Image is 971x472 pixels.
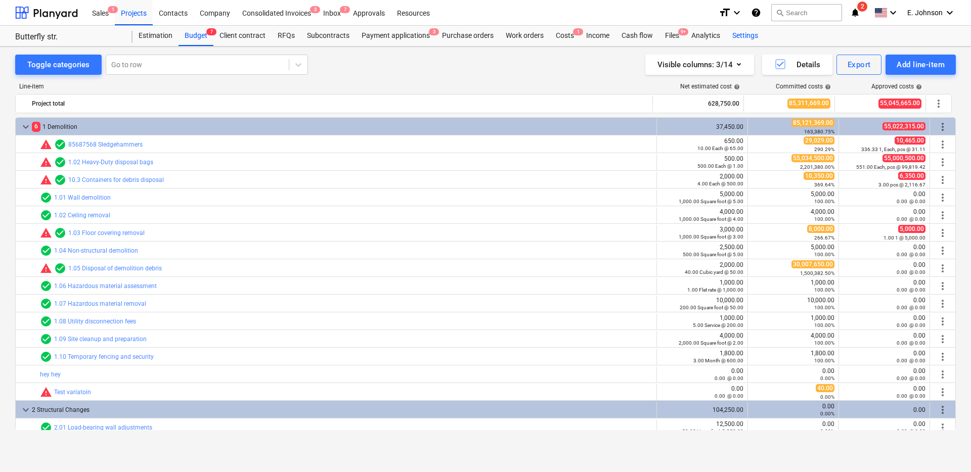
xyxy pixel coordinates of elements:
span: Committed costs exceed revised budget [40,156,52,168]
span: Line-item has 1 RFQs [40,333,52,345]
a: Cash flow [615,26,659,46]
small: 100.00% [814,216,834,222]
small: 0.00 @ 0.00 [897,287,925,293]
span: 55,045,665.00 [878,99,921,108]
span: More actions [937,121,949,133]
div: 4,000.00 [661,332,743,346]
i: Knowledge base [751,7,761,19]
small: 0.00 @ 0.00 [715,375,743,381]
small: 1,000.00 Square foot @ 4.00 [679,216,743,222]
div: Analytics [685,26,726,46]
div: Details [774,58,820,71]
span: 8,000.00 [807,225,834,233]
div: 0.00 [843,350,925,364]
a: Work orders [500,26,550,46]
div: 0.00 [843,385,925,399]
small: 0.00 @ 0.00 [897,393,925,399]
a: 1.05 Disposal of demolition debris [68,265,162,272]
div: 5,000.00 [752,244,834,258]
span: search [776,9,784,17]
div: 0.00 [843,261,925,275]
small: 0.00 @ 0.00 [715,393,743,399]
span: More actions [937,262,949,274]
div: 10,000.00 [752,297,834,311]
div: 0.00 [752,367,834,382]
span: More actions [937,333,949,345]
div: 104,250.00 [661,406,743,413]
div: 0.00 [843,314,925,328]
span: 1 [108,6,118,13]
small: 40.00 Cubic yard @ 50.00 [685,269,743,275]
small: 500.00 Each @ 1.00 [697,163,743,169]
div: 4,000.00 [752,332,834,346]
div: Income [580,26,615,46]
div: Visible columns : 3/14 [657,58,742,71]
div: 0.00 [843,420,925,435]
span: help [732,84,740,90]
a: Estimation [133,26,179,46]
div: Export [848,58,871,71]
a: 1.02 Ceiling removal [54,212,110,219]
div: Line-item [15,83,653,90]
a: 1.10 Temporary fencing and security [54,353,154,360]
span: Line-item has 1 RFQs [40,192,52,204]
small: 100.00% [814,199,834,204]
div: 0.00 [843,208,925,222]
span: 85,121,369.00 [791,119,834,127]
small: 266.67% [814,235,834,241]
small: 1,000.00 Square foot @ 3.00 [679,234,743,240]
a: 1.07 Hazardous material removal [54,300,146,307]
span: More actions [937,245,949,257]
small: 1.00 Flat rate @ 1,000.00 [687,287,743,293]
span: 10,350.00 [804,172,834,180]
div: Subcontracts [301,26,356,46]
div: Committed costs [776,83,831,90]
div: 0.00 [843,297,925,311]
span: 7 [340,6,350,13]
span: More actions [937,174,949,186]
div: 1,000.00 [752,279,834,293]
small: 1,500,382.50% [800,270,834,276]
span: 7 [206,28,216,35]
div: 5,000.00 [752,191,834,205]
i: keyboard_arrow_down [731,7,743,19]
small: 0.00 @ 0.00 [897,252,925,257]
button: Details [762,55,832,75]
span: 55,034,500.00 [791,154,834,162]
div: 0.00 [843,367,925,382]
div: Approved costs [871,83,922,90]
div: 37,450.00 [661,123,743,130]
span: 55,022,315.00 [882,122,925,130]
span: Committed costs exceed revised budget [40,386,52,398]
div: Project total [32,96,648,112]
div: 0.00 [661,385,743,399]
div: 1,000.00 [752,314,834,328]
small: 0.00 @ 0.00 [897,305,925,310]
div: 5,000.00 [661,191,743,205]
span: 6,350.00 [898,172,925,180]
a: Settings [726,26,764,46]
span: Line-item has 1 RFQs [40,298,52,310]
small: 100.00% [814,340,834,346]
div: Net estimated cost [680,83,740,90]
span: 3 [310,6,320,13]
small: 0.00 @ 0.00 [897,322,925,328]
span: 10,465.00 [895,136,925,145]
a: 1.04 Non-structural demolition [54,247,138,254]
div: Payment applications [356,26,436,46]
iframe: Chat Widget [920,423,971,472]
small: 0.00 @ 0.00 [897,216,925,222]
span: help [823,84,831,90]
span: More actions [937,315,949,327]
span: 9+ [678,28,688,35]
div: 2,000.00 [661,261,743,275]
a: 1.03 Floor covering removal [68,229,145,237]
span: 3 [429,28,439,35]
span: keyboard_arrow_down [20,404,32,416]
div: 12,500.00 [661,420,743,435]
div: 4,000.00 [661,208,743,222]
a: Costs1 [550,26,580,46]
